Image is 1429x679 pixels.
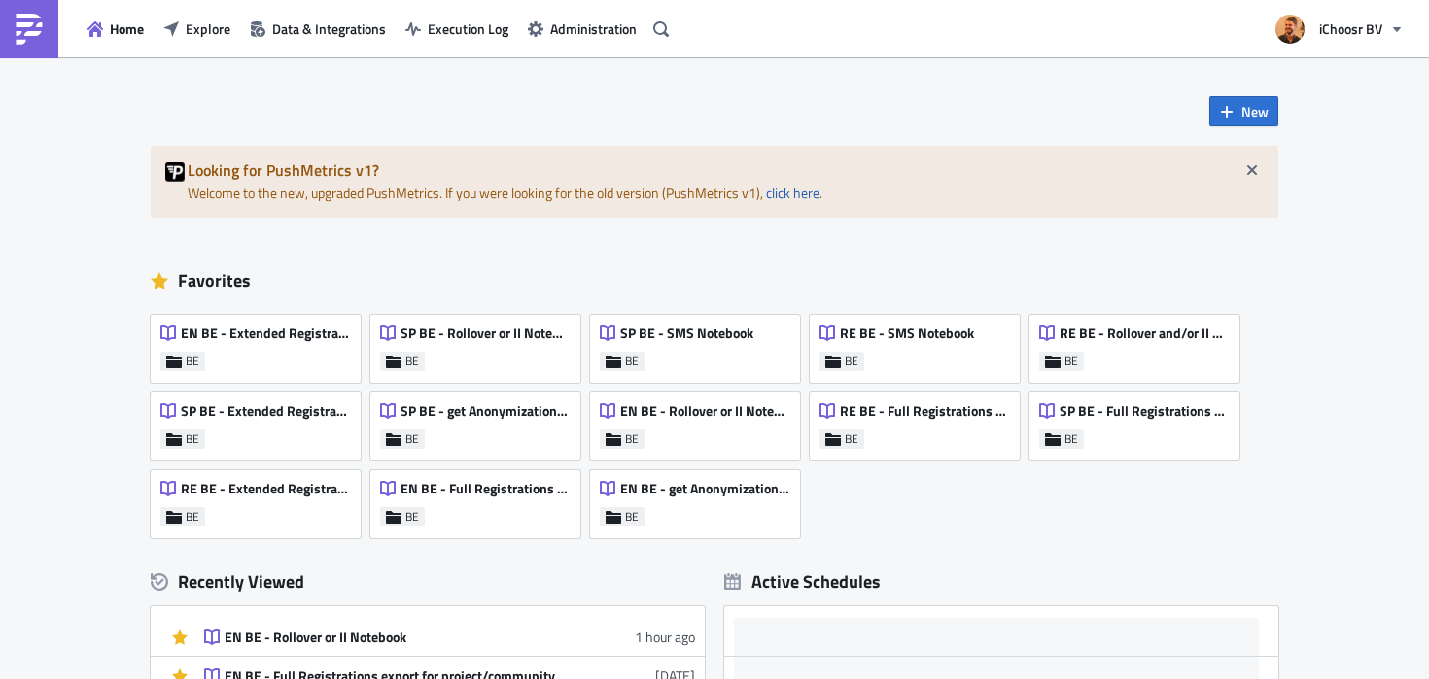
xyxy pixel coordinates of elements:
span: RE BE - Extended Registrations export [181,480,350,497]
span: SP BE - get Anonymization list [401,402,570,420]
span: SP BE - Rollover or II Notebook [401,324,570,342]
span: RE BE - Full Registrations export for project/community [840,402,1009,420]
button: iChoosr BV [1264,8,1414,51]
button: Explore [154,14,240,44]
span: Administration [550,18,637,39]
span: BE [625,354,639,369]
time: 2025-08-25T08:10:45Z [635,627,695,647]
h5: Looking for PushMetrics v1? [188,162,1264,178]
div: Favorites [151,266,1278,295]
span: RE BE - SMS Notebook [840,324,974,342]
a: SP BE - get Anonymization listBE [370,383,590,460]
span: BE [845,431,858,447]
a: RE BE - Full Registrations export for project/communityBE [810,383,1029,460]
div: Welcome to the new, upgraded PushMetrics. If you were looking for the old version (PushMetrics v1... [151,146,1278,218]
span: SP BE - Extended Registrations export [181,402,350,420]
a: RE BE - SMS NotebookBE [810,305,1029,383]
span: RE BE - Rollover and/or II Notebook [1060,324,1229,342]
button: New [1209,96,1278,126]
span: BE [405,354,419,369]
button: Data & Integrations [240,14,396,44]
a: RE BE - Rollover and/or II NotebookBE [1029,305,1249,383]
span: EN BE - get Anonymization list [620,480,789,497]
a: SP BE - SMS NotebookBE [590,305,810,383]
button: Administration [518,14,646,44]
img: Avatar [1273,13,1307,46]
span: SP BE - SMS Notebook [620,324,753,342]
span: Home [110,18,144,39]
span: BE [845,354,858,369]
span: EN BE - Extended Registrations export [181,324,350,342]
a: click here [766,183,819,203]
span: BE [186,354,199,369]
img: PushMetrics [14,14,45,45]
span: BE [1064,431,1078,447]
span: BE [186,509,199,525]
a: SP BE - Rollover or II NotebookBE [370,305,590,383]
span: BE [405,431,419,447]
span: Explore [186,18,230,39]
span: Data & Integrations [272,18,386,39]
span: EN BE - Full Registrations export for project/community [401,480,570,497]
a: EN BE - get Anonymization listBE [590,460,810,538]
span: iChoosr BV [1319,18,1382,39]
a: SP BE - Extended Registrations exportBE [151,383,370,460]
a: EN BE - Rollover or II NotebookBE [590,383,810,460]
span: BE [186,431,199,447]
span: BE [405,509,419,525]
a: EN BE - Rollover or II Notebook1 hour ago [204,618,695,656]
span: EN BE - Rollover or II Notebook [620,402,789,420]
button: Home [78,14,154,44]
button: Execution Log [396,14,518,44]
span: Execution Log [428,18,508,39]
a: RE BE - Extended Registrations exportBE [151,460,370,538]
a: SP BE - Full Registrations export for project/communityBE [1029,383,1249,460]
span: New [1241,101,1269,121]
div: Active Schedules [724,570,881,593]
span: BE [625,509,639,525]
div: Recently Viewed [151,567,705,596]
span: SP BE - Full Registrations export for project/community [1060,402,1229,420]
span: BE [1064,354,1078,369]
span: BE [625,431,639,447]
a: EN BE - Extended Registrations exportBE [151,305,370,383]
div: EN BE - Rollover or II Notebook [225,628,565,646]
a: EN BE - Full Registrations export for project/communityBE [370,460,590,538]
